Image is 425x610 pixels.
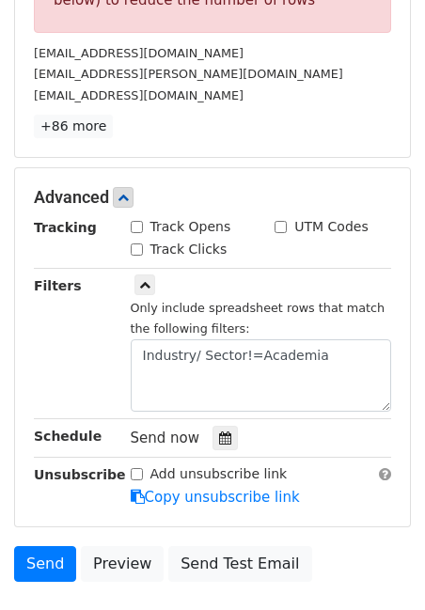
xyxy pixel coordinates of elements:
[150,464,288,484] label: Add unsubscribe link
[34,220,97,235] strong: Tracking
[34,115,113,138] a: +86 more
[14,546,76,582] a: Send
[294,217,368,237] label: UTM Codes
[131,430,200,446] span: Send now
[131,301,386,336] small: Only include spreadsheet rows that match the following filters:
[34,46,244,60] small: [EMAIL_ADDRESS][DOMAIN_NAME]
[131,489,300,506] a: Copy unsubscribe link
[331,520,425,610] iframe: Chat Widget
[150,240,228,259] label: Track Clicks
[34,67,343,81] small: [EMAIL_ADDRESS][PERSON_NAME][DOMAIN_NAME]
[34,467,126,482] strong: Unsubscribe
[34,278,82,293] strong: Filters
[168,546,311,582] a: Send Test Email
[34,187,391,208] h5: Advanced
[34,88,244,102] small: [EMAIL_ADDRESS][DOMAIN_NAME]
[34,429,102,444] strong: Schedule
[150,217,231,237] label: Track Opens
[81,546,164,582] a: Preview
